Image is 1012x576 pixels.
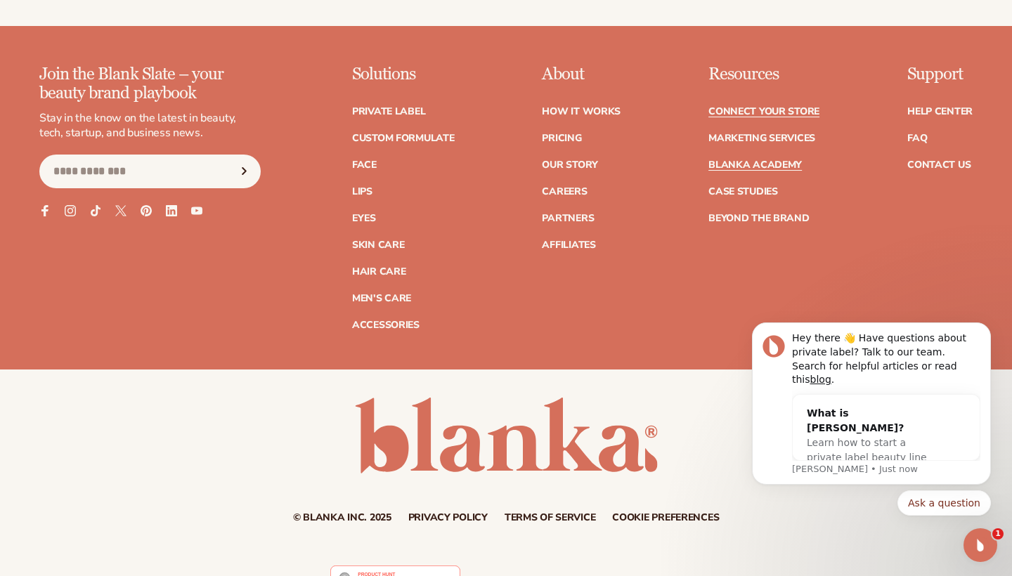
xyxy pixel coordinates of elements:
[731,292,1012,538] iframe: Intercom notifications message
[352,133,455,143] a: Custom formulate
[708,133,815,143] a: Marketing services
[352,187,372,197] a: Lips
[708,65,819,84] p: Resources
[907,65,973,84] p: Support
[352,294,411,303] a: Men's Care
[907,160,971,170] a: Contact Us
[352,214,376,223] a: Eyes
[39,111,261,140] p: Stay in the know on the latest in beauty, tech, startup, and business news.
[352,267,406,277] a: Hair Care
[542,240,595,250] a: Affiliates
[612,513,719,523] a: Cookie preferences
[907,133,927,143] a: FAQ
[542,107,621,117] a: How It Works
[229,155,260,188] button: Subscribe
[542,65,621,84] p: About
[352,320,420,330] a: Accessories
[352,65,455,84] p: Solutions
[505,513,596,523] a: Terms of service
[708,187,778,197] a: Case Studies
[352,107,425,117] a: Private label
[352,240,404,250] a: Skin Care
[542,214,594,223] a: Partners
[39,65,261,103] p: Join the Blank Slate – your beauty brand playbook
[542,187,587,197] a: Careers
[992,528,1004,539] span: 1
[907,107,973,117] a: Help Center
[408,513,488,523] a: Privacy policy
[708,160,802,170] a: Blanka Academy
[352,160,377,170] a: Face
[708,214,810,223] a: Beyond the brand
[542,160,597,170] a: Our Story
[542,133,581,143] a: Pricing
[708,107,819,117] a: Connect your store
[964,528,997,562] iframe: Intercom live chat
[293,511,391,524] small: © Blanka Inc. 2025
